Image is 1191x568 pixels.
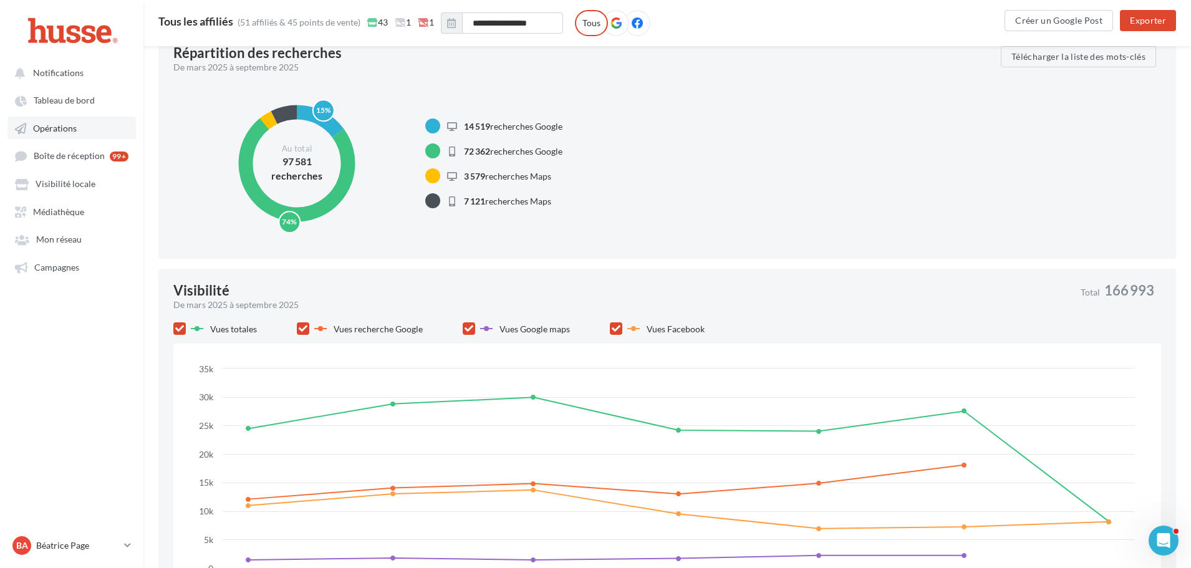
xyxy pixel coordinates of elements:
span: 14 519 [464,121,490,132]
span: 1 [418,16,434,29]
span: Vues totales [210,324,257,334]
span: Vues recherche Google [334,324,423,334]
span: Vues Facebook [647,324,705,334]
p: Béatrice Page [36,539,119,552]
span: Médiathèque [33,206,84,217]
span: recherches Google [464,121,562,132]
span: 7 121 [464,196,485,206]
a: Médiathèque [7,200,136,223]
a: Opérations [7,117,136,139]
span: Total [1081,288,1100,297]
div: Visibilité [173,284,229,297]
div: Répartition des recherches [173,46,342,60]
span: Mon réseau [36,234,82,245]
label: Tous [575,10,608,36]
text: 10k [199,506,214,516]
span: recherches Maps [464,171,551,181]
div: Tous les affiliés [158,16,233,27]
span: Boîte de réception [34,151,105,161]
a: Boîte de réception 99+ [7,144,136,167]
text: 25k [199,420,214,431]
button: Exporter [1120,10,1176,31]
button: Créer un Google Post [1005,10,1113,31]
div: De mars 2025 à septembre 2025 [173,61,991,74]
text: 15k [199,477,214,488]
text: 35k [199,363,214,374]
text: 20k [199,449,214,460]
span: 3 579 [464,171,485,181]
a: Tableau de bord [7,89,136,111]
span: recherches Google [464,146,562,156]
span: Campagnes [34,262,79,272]
span: 72 362 [464,146,490,156]
span: 43 [367,16,388,29]
text: 5k [204,534,214,545]
span: Vues Google maps [499,324,570,334]
div: 99+ [110,152,128,161]
span: 1 [395,16,411,29]
div: (51 affiliés & 45 points de vente) [238,16,360,29]
a: Mon réseau [7,228,136,250]
span: Ba [16,539,28,552]
a: Campagnes [7,256,136,278]
span: recherches Maps [464,196,551,206]
a: Ba Béatrice Page [10,534,133,557]
span: Visibilité locale [36,179,95,190]
a: Visibilité locale [7,172,136,195]
text: 30k [199,392,214,402]
button: Notifications [7,61,131,84]
span: Notifications [33,67,84,78]
span: Tableau de bord [34,95,95,106]
span: Opérations [33,123,77,133]
div: De mars 2025 à septembre 2025 [173,299,1071,311]
span: 166 993 [1104,284,1154,297]
iframe: Intercom live chat [1149,526,1179,556]
button: Télécharger la liste des mots-clés [1001,46,1156,67]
